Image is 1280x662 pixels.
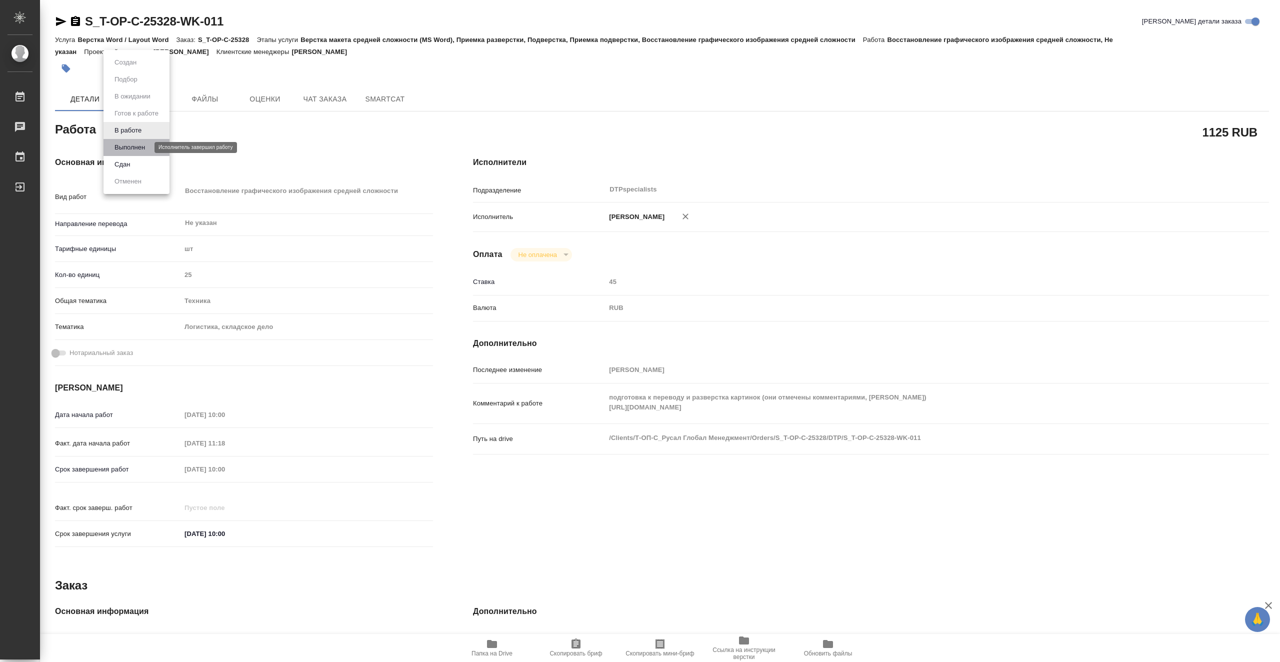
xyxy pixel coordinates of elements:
button: Выполнен [111,142,148,153]
button: Подбор [111,74,140,85]
button: Сдан [111,159,133,170]
button: Готов к работе [111,108,161,119]
button: В работе [111,125,144,136]
button: Создан [111,57,139,68]
button: Отменен [111,176,144,187]
button: В ожидании [111,91,153,102]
